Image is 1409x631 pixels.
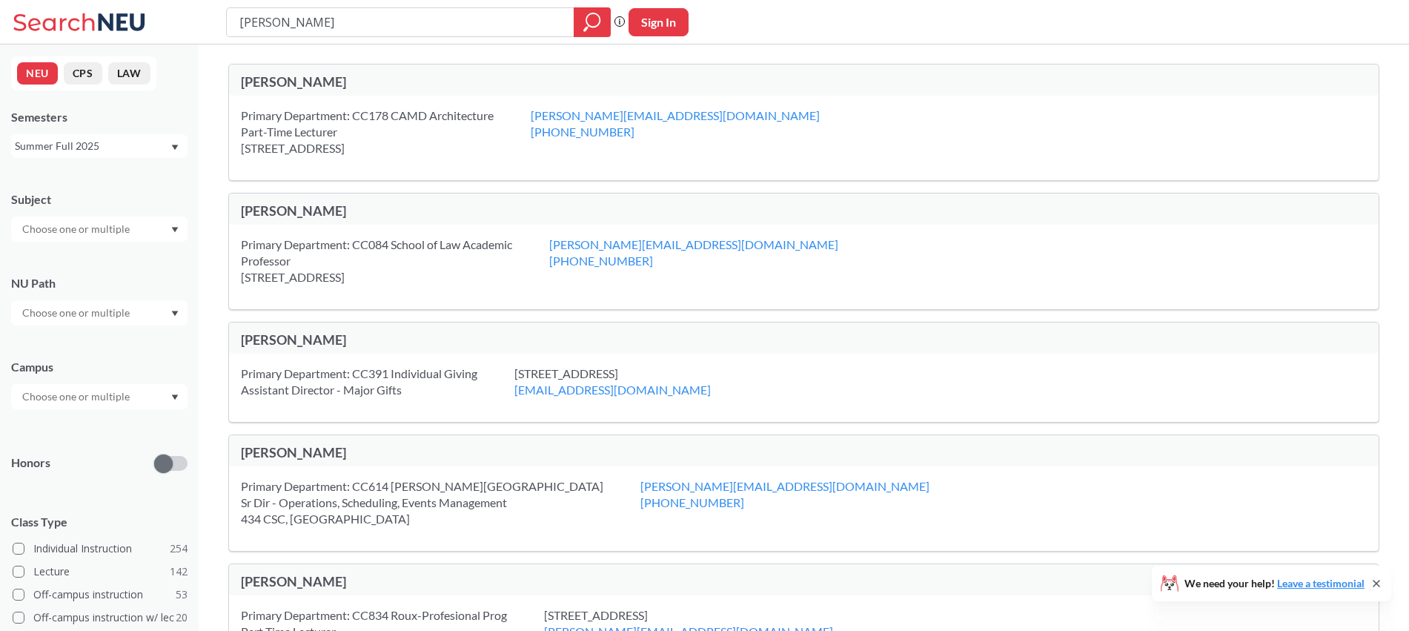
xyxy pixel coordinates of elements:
div: [PERSON_NAME] [241,73,804,90]
input: Class, professor, course number, "phrase" [238,10,563,35]
label: Off-campus instruction w/ lec [13,608,188,627]
input: Choose one or multiple [15,220,139,238]
label: Off-campus instruction [13,585,188,604]
div: Semesters [11,109,188,125]
button: NEU [17,62,58,85]
a: [PERSON_NAME][EMAIL_ADDRESS][DOMAIN_NAME] [531,108,820,122]
svg: Dropdown arrow [171,145,179,151]
svg: magnifying glass [583,12,601,33]
span: 20 [176,609,188,626]
div: magnifying glass [574,7,611,37]
svg: Dropdown arrow [171,227,179,233]
a: [EMAIL_ADDRESS][DOMAIN_NAME] [514,383,711,397]
div: Dropdown arrow [11,300,188,326]
div: Dropdown arrow [11,217,188,242]
svg: Dropdown arrow [171,394,179,400]
a: [PHONE_NUMBER] [640,495,744,509]
a: [PHONE_NUMBER] [531,125,634,139]
input: Choose one or multiple [15,388,139,406]
a: [PHONE_NUMBER] [549,254,653,268]
div: Campus [11,359,188,375]
svg: Dropdown arrow [171,311,179,317]
div: Dropdown arrow [11,384,188,409]
div: Primary Department: CC084 School of Law Academic Professor [STREET_ADDRESS] [241,237,549,285]
div: [PERSON_NAME] [241,444,804,460]
div: [PERSON_NAME] [241,331,804,348]
button: CPS [64,62,102,85]
span: 254 [170,541,188,557]
div: [STREET_ADDRESS] [514,366,748,398]
div: Primary Department: CC178 CAMD Architecture Part-Time Lecturer [STREET_ADDRESS] [241,108,531,156]
button: LAW [108,62,150,85]
a: [PERSON_NAME][EMAIL_ADDRESS][DOMAIN_NAME] [640,479,929,493]
div: NU Path [11,275,188,291]
span: 53 [176,587,188,603]
label: Individual Instruction [13,539,188,558]
label: Lecture [13,562,188,581]
p: Honors [11,455,50,472]
div: Subject [11,191,188,208]
div: [PERSON_NAME] [241,573,804,589]
div: Summer Full 2025 [15,138,170,154]
input: Choose one or multiple [15,304,139,322]
div: Primary Department: CC614 [PERSON_NAME][GEOGRAPHIC_DATA] Sr Dir - Operations, Scheduling, Events ... [241,478,640,527]
a: Leave a testimonial [1277,577,1365,589]
span: We need your help! [1184,578,1365,589]
button: Sign In [629,8,689,36]
a: [PERSON_NAME][EMAIL_ADDRESS][DOMAIN_NAME] [549,237,838,251]
span: 142 [170,564,188,580]
div: Summer Full 2025Dropdown arrow [11,134,188,158]
span: Class Type [11,514,188,530]
div: [PERSON_NAME] [241,202,804,219]
div: Primary Department: CC391 Individual Giving Assistant Director - Major Gifts [241,366,514,398]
